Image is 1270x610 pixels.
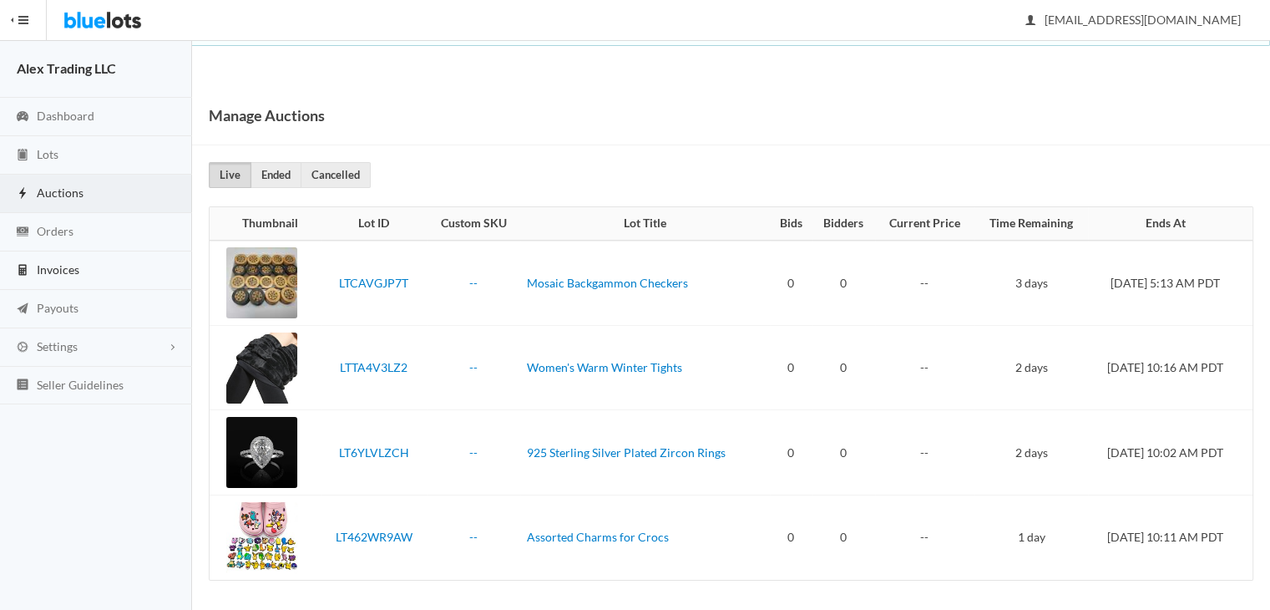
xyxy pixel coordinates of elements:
[875,241,974,326] td: --
[1088,241,1252,326] td: [DATE] 5:13 AM PDT
[339,276,408,290] a: LTCAVGJP7T
[1088,325,1252,410] td: [DATE] 10:16 AM PDT
[14,186,31,202] ion-icon: flash
[340,360,407,374] a: LTTA4V3LZ2
[812,325,875,410] td: 0
[974,325,1089,410] td: 2 days
[974,495,1089,580] td: 1 day
[1022,13,1039,29] ion-icon: person
[1088,410,1252,496] td: [DATE] 10:02 AM PDT
[210,207,321,241] th: Thumbnail
[301,162,371,188] a: Cancelled
[339,445,409,460] a: LT6YLVLZCH
[875,410,974,496] td: --
[1088,207,1252,241] th: Ends At
[37,339,78,353] span: Settings
[14,225,31,241] ion-icon: cash
[770,241,812,326] td: 0
[14,378,31,394] ion-icon: list box
[770,410,812,496] td: 0
[812,410,875,496] td: 0
[527,276,688,290] a: Mosaic Backgammon Checkers
[209,162,251,188] a: Live
[875,495,974,580] td: --
[469,360,478,374] a: --
[1088,495,1252,580] td: [DATE] 10:11 AM PDT
[37,147,58,161] span: Lots
[1026,13,1241,27] span: [EMAIL_ADDRESS][DOMAIN_NAME]
[14,263,31,279] ion-icon: calculator
[14,109,31,125] ion-icon: speedometer
[37,186,83,200] span: Auctions
[469,530,478,544] a: --
[974,410,1089,496] td: 2 days
[812,207,875,241] th: Bidders
[770,207,812,241] th: Bids
[812,241,875,326] td: 0
[427,207,520,241] th: Custom SKU
[250,162,301,188] a: Ended
[974,241,1089,326] td: 3 days
[527,360,682,374] a: Women's Warm Winter Tights
[37,262,79,277] span: Invoices
[37,224,73,238] span: Orders
[14,340,31,356] ion-icon: cog
[37,301,78,315] span: Payouts
[875,207,974,241] th: Current Price
[37,378,124,392] span: Seller Guidelines
[321,207,427,241] th: Lot ID
[336,530,412,544] a: LT462WR9AW
[527,445,726,460] a: 925 Sterling Silver Plated Zircon Rings
[14,148,31,164] ion-icon: clipboard
[14,302,31,318] ion-icon: paper plane
[469,276,478,290] a: --
[812,495,875,580] td: 0
[875,325,974,410] td: --
[17,60,116,76] strong: Alex Trading LLC
[37,109,94,123] span: Dashboard
[527,530,669,544] a: Assorted Charms for Crocs
[770,325,812,410] td: 0
[469,445,478,460] a: --
[209,103,325,128] h1: Manage Auctions
[520,207,770,241] th: Lot Title
[974,207,1089,241] th: Time Remaining
[770,495,812,580] td: 0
